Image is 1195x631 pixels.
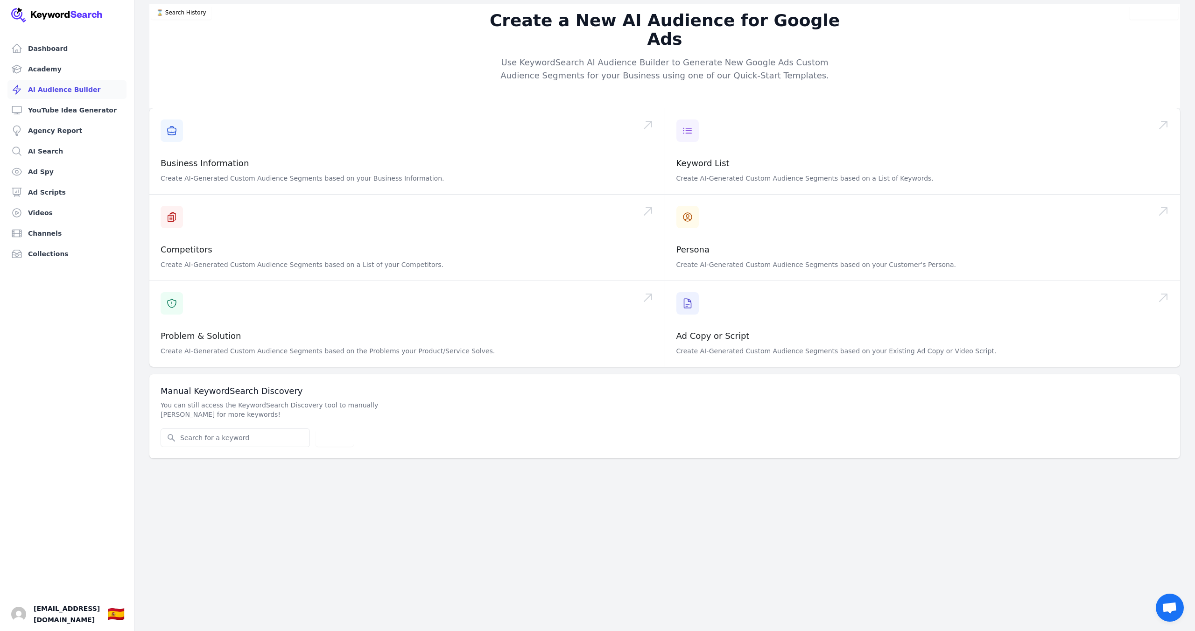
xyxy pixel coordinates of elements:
a: YouTube Idea Generator [7,101,127,119]
a: Ad Copy or Script [676,331,750,341]
h3: Manual KeywordSearch Discovery [161,386,1169,397]
a: Ad Spy [7,162,127,181]
a: Videos [7,203,127,222]
a: Keyword List [676,158,730,168]
img: Your Company [11,7,103,22]
div: 🇪🇸 [107,606,125,623]
a: Competitors [161,245,212,254]
button: ⌛️ Search History [151,6,211,20]
span: [EMAIL_ADDRESS][DOMAIN_NAME] [34,603,100,625]
button: 🇪🇸 [107,605,125,624]
button: Video Tutorial [1130,6,1178,20]
button: Search [316,429,354,447]
p: Use KeywordSearch AI Audience Builder to Generate New Google Ads Custom Audience Segments for you... [485,56,844,82]
a: Business Information [161,158,249,168]
a: AI Search [7,142,127,161]
p: You can still access the KeywordSearch Discovery tool to manually [PERSON_NAME] for more keywords! [161,400,429,419]
div: Open chat [1156,594,1184,622]
h2: Create a New AI Audience for Google Ads [485,11,844,49]
a: Persona [676,245,710,254]
a: Academy [7,60,127,78]
a: Dashboard [7,39,127,58]
a: Agency Report [7,121,127,140]
input: Search for a keyword [161,429,309,447]
a: Collections [7,245,127,263]
button: Open user button [11,607,26,622]
a: AI Audience Builder [7,80,127,99]
a: Channels [7,224,127,243]
a: Problem & Solution [161,331,241,341]
a: Ad Scripts [7,183,127,202]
